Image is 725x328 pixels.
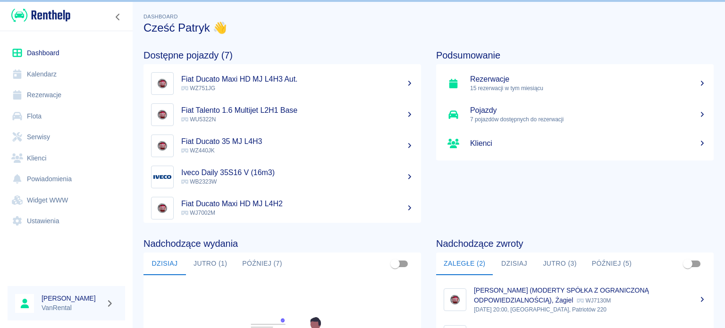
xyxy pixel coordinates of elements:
[679,255,697,273] span: Pokaż przypisane tylko do mnie
[181,178,217,185] span: WB2323W
[8,210,125,232] a: Ustawienia
[181,75,413,84] h5: Fiat Ducato Maxi HD MJ L4H3 Aut.
[8,190,125,211] a: Widget WWW
[235,252,290,275] button: Później (7)
[181,147,215,154] span: WZ440JK
[11,8,70,23] img: Renthelp logo
[436,99,714,130] a: Pojazdy7 pojazdów dostępnych do rezerwacji
[436,252,493,275] button: Zaległe (2)
[181,137,413,146] h5: Fiat Ducato 35 MJ L4H3
[186,252,235,275] button: Jutro (1)
[42,303,102,313] p: VanRental
[153,199,171,217] img: Image
[470,75,706,84] h5: Rezerwacje
[111,11,125,23] button: Zwiń nawigację
[470,106,706,115] h5: Pojazdy
[470,115,706,124] p: 7 pojazdów dostępnych do rezerwacji
[8,84,125,106] a: Rezerwacje
[143,130,421,161] a: ImageFiat Ducato 35 MJ L4H3 WZ440JK
[181,168,413,177] h5: Iveco Daily 35S16 V (16m3)
[143,99,421,130] a: ImageFiat Talento 1.6 Multijet L2H1 Base WU5322N
[386,255,404,273] span: Pokaż przypisane tylko do mnie
[181,199,413,209] h5: Fiat Ducato Maxi HD MJ L4H2
[143,21,714,34] h3: Cześć Patryk 👋
[436,279,714,320] a: Image[PERSON_NAME] (MODERTY SPÓŁKA Z OGRANICZONĄ ODPOWIEDZIALNOŚCIĄ), Żagiel WJ7130M[DATE] 20:00,...
[8,126,125,148] a: Serwisy
[577,297,611,304] p: WJ7130M
[153,137,171,155] img: Image
[493,252,535,275] button: Dzisiaj
[143,161,421,193] a: ImageIveco Daily 35S16 V (16m3) WB2323W
[470,84,706,93] p: 15 rezerwacji w tym miesiącu
[153,75,171,93] img: Image
[8,42,125,64] a: Dashboard
[474,286,649,304] p: [PERSON_NAME] (MODERTY SPÓŁKA Z OGRANICZONĄ ODPOWIEDZIALNOŚCIĄ), Żagiel
[8,148,125,169] a: Klienci
[143,193,421,224] a: ImageFiat Ducato Maxi HD MJ L4H2 WJ7002M
[153,168,171,186] img: Image
[535,252,584,275] button: Jutro (3)
[181,106,413,115] h5: Fiat Talento 1.6 Multijet L2H1 Base
[436,68,714,99] a: Rezerwacje15 rezerwacji w tym miesiącu
[8,64,125,85] a: Kalendarz
[181,116,216,123] span: WU5322N
[584,252,640,275] button: Później (5)
[143,238,421,249] h4: Nadchodzące wydania
[181,210,215,216] span: WJ7002M
[436,50,714,61] h4: Podsumowanie
[143,14,178,19] span: Dashboard
[474,305,706,314] p: [DATE] 20:00, [GEOGRAPHIC_DATA], Patriotów 220
[8,168,125,190] a: Powiadomienia
[436,238,714,249] h4: Nadchodzące zwroty
[470,139,706,148] h5: Klienci
[436,130,714,157] a: Klienci
[143,50,421,61] h4: Dostępne pojazdy (7)
[153,106,171,124] img: Image
[143,252,186,275] button: Dzisiaj
[42,294,102,303] h6: [PERSON_NAME]
[8,8,70,23] a: Renthelp logo
[8,106,125,127] a: Flota
[181,85,215,92] span: WZ751JG
[446,291,464,309] img: Image
[143,68,421,99] a: ImageFiat Ducato Maxi HD MJ L4H3 Aut. WZ751JG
